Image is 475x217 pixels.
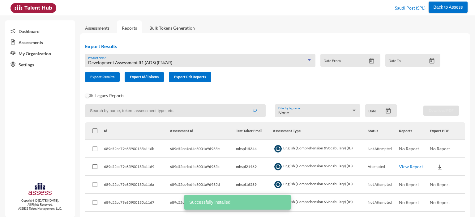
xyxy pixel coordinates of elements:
a: Settings [5,59,75,70]
span: No Report [430,146,450,151]
span: Export Pdf Reports [174,74,206,79]
span: None [278,110,289,115]
th: Status [368,122,399,140]
a: Reports [117,20,142,35]
td: Not Attempted [368,194,399,212]
td: English (Comprehension &Vocabulary) (IB) [273,158,368,176]
button: Export Results [85,72,120,82]
td: 689c52cc79e85900135a116a [104,176,170,194]
th: Assessment Id [170,122,236,140]
span: Export Id/Tokens [130,74,159,79]
td: 689c52cc4ed4e3001a9d935a [170,194,236,212]
td: 689c52cc4ed4e3001a9d935d [170,176,236,194]
button: Back to Assess [429,2,468,13]
span: Legacy Reports [95,92,124,99]
span: No Report [430,182,450,187]
button: Open calendar [383,108,394,114]
td: mhspl16589 [236,176,273,194]
td: English (Comprehension &Vocabulary) (IB) [273,194,368,212]
a: Assessments [85,25,109,31]
input: Search by name, token, assessment type, etc. [85,104,266,117]
button: Open calendar [366,58,377,64]
td: Attempted [368,158,399,176]
td: 689c52cc4ed4e3001a9d935c [170,158,236,176]
td: 689c52cc79e85900135a116b [104,140,170,158]
td: 689c52cc79e85900135a1169 [104,158,170,176]
h2: Export Results [85,43,445,49]
td: English (Comprehension &Vocabulary) (IB) [273,140,368,158]
span: Export Results [90,74,114,79]
th: Reports [399,122,430,140]
span: Development Assessment R1 (ADS) (EN/AR) [88,60,172,65]
th: Test Taker Email [236,122,273,140]
td: English (Comprehension &Vocabulary) (IB) [273,176,368,194]
span: No Report [399,200,419,205]
a: Assessments [5,36,75,48]
a: Bulk Tokens Generation [144,20,200,35]
p: Copyright © [DATE]-[DATE]. All Rights Reserved. ASSESS Talent Management, LLC. [5,198,75,211]
a: My Organization [5,48,75,59]
td: 689c52cc79e85900135a1167 [104,194,170,212]
span: Download PDF [429,108,454,113]
img: assesscompany-logo.png [28,182,52,197]
a: Dashboard [5,25,75,36]
span: No Report [430,200,450,205]
td: Not Attempted [368,176,399,194]
span: Back to Assess [434,5,463,10]
td: mhspl21469 [236,158,273,176]
p: Saudi Post (SPL) [395,3,426,13]
span: Successfully installed [189,199,230,205]
a: View Report [399,164,423,169]
span: No Report [399,146,419,151]
button: Open calendar [426,58,437,64]
td: mhspl15344 [236,140,273,158]
th: Assessment Type [273,122,368,140]
th: Export PDF [430,122,465,140]
button: Export Pdf Reports [169,72,211,82]
a: Back to Assess [429,3,468,10]
th: Id [104,122,170,140]
td: Not Attempted [368,140,399,158]
span: No Report [399,182,419,187]
button: Download PDF [423,106,459,116]
button: Export Id/Tokens [125,72,164,82]
td: 689c52cc4ed4e3001a9d935e [170,140,236,158]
